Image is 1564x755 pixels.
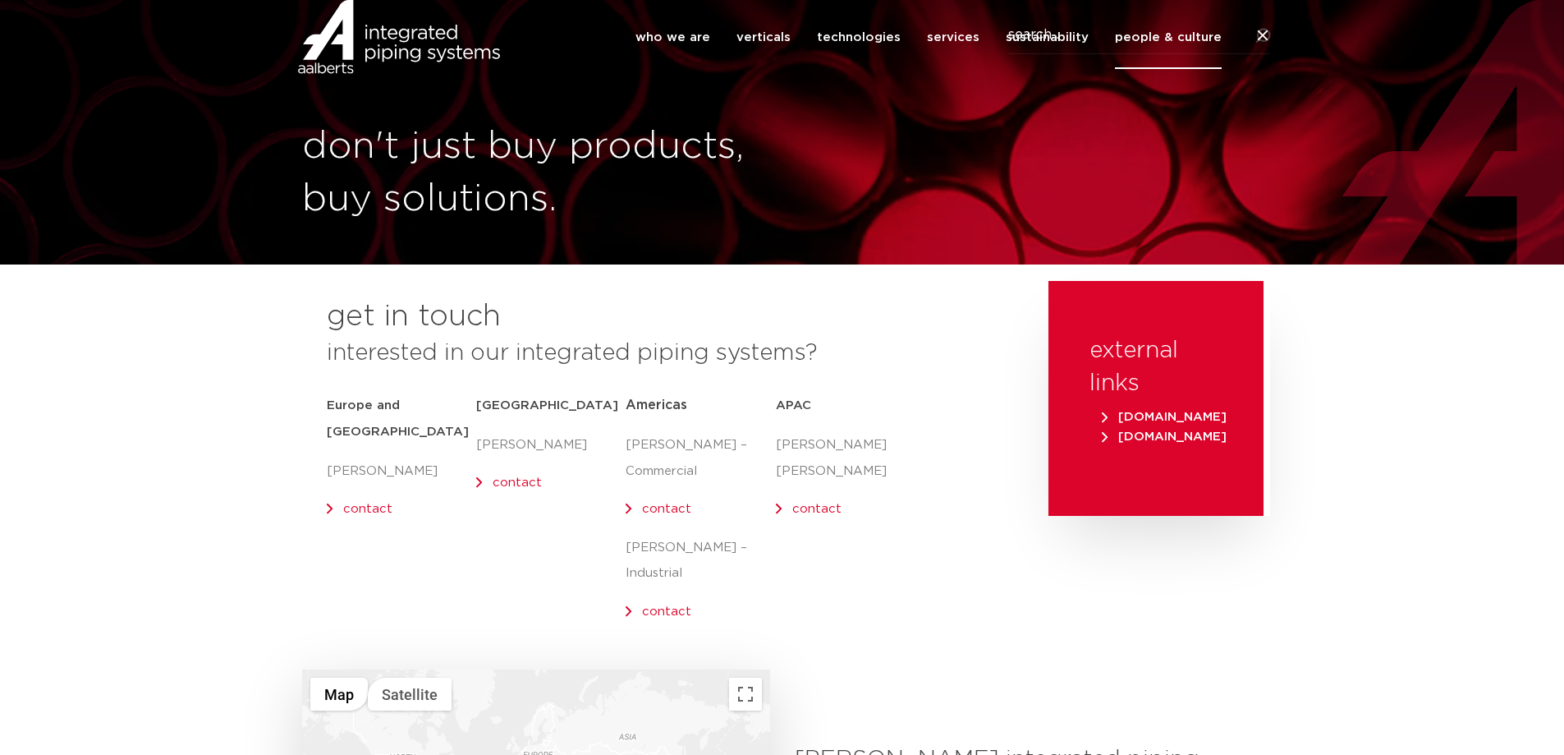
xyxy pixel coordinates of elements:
a: who we are [635,6,710,69]
p: [PERSON_NAME] [327,458,476,485]
a: contact [343,503,392,515]
a: technologies [817,6,901,69]
button: Show satellite imagery [368,678,452,711]
span: Americas [626,398,687,412]
strong: Europe and [GEOGRAPHIC_DATA] [327,399,469,438]
a: services [927,6,979,69]
h5: [GEOGRAPHIC_DATA] [476,393,626,419]
a: [DOMAIN_NAME] [1098,430,1231,443]
h3: external links [1089,334,1222,400]
nav: Menu [635,6,1222,69]
a: contact [642,605,691,618]
p: [PERSON_NAME] – Industrial [626,535,775,587]
p: [PERSON_NAME] – Commercial [626,432,775,485]
a: contact [792,503,842,515]
p: [PERSON_NAME] [PERSON_NAME] [776,432,925,485]
h3: interested in our integrated piping systems? [327,337,1007,370]
a: sustainability [1006,6,1089,69]
a: contact [493,476,542,489]
a: [DOMAIN_NAME] [1098,411,1231,423]
a: people & culture [1115,6,1222,69]
button: Toggle fullscreen view [729,678,762,711]
button: Show street map [310,678,368,711]
a: verticals [736,6,791,69]
span: [DOMAIN_NAME] [1102,430,1227,443]
h1: don't just buy products, buy solutions. [302,121,774,226]
h5: APAC [776,393,925,419]
p: [PERSON_NAME] [476,432,626,458]
span: [DOMAIN_NAME] [1102,411,1227,423]
a: contact [642,503,691,515]
h2: get in touch [327,297,501,337]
